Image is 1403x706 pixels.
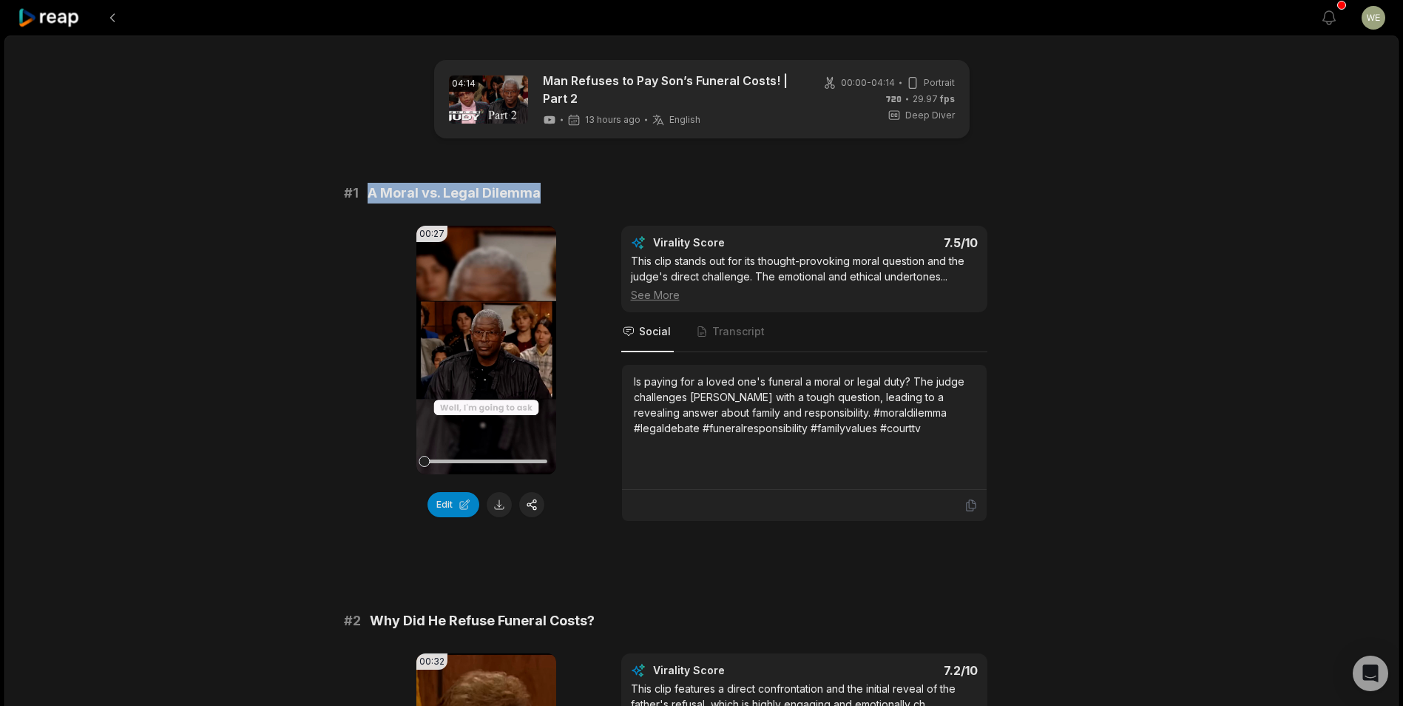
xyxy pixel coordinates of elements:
[344,611,361,631] span: # 2
[913,93,955,106] span: 29.97
[940,93,955,104] span: fps
[427,492,479,517] button: Edit
[621,312,987,352] nav: Tabs
[841,76,895,90] span: 00:00 - 04:14
[631,287,978,303] div: See More
[653,663,812,678] div: Virality Score
[639,324,671,339] span: Social
[543,72,798,107] a: Man Refuses to Pay Son’s Funeral Costs! | Part 2
[631,253,978,303] div: This clip stands out for its thought-provoking moral question and the judge's direct challenge. T...
[905,109,955,122] span: Deep Diver
[585,114,640,126] span: 13 hours ago
[368,183,541,204] span: A Moral vs. Legal Dilemma
[1353,656,1388,691] div: Open Intercom Messenger
[669,114,700,126] span: English
[819,235,978,250] div: 7.5 /10
[712,324,765,339] span: Transcript
[819,663,978,678] div: 7.2 /10
[653,235,812,250] div: Virality Score
[924,76,955,90] span: Portrait
[370,611,595,631] span: Why Did He Refuse Funeral Costs?
[416,226,556,474] video: Your browser does not support mp4 format.
[634,374,975,436] div: Is paying for a loved one's funeral a moral or legal duty? The judge challenges [PERSON_NAME] wit...
[344,183,359,204] span: # 1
